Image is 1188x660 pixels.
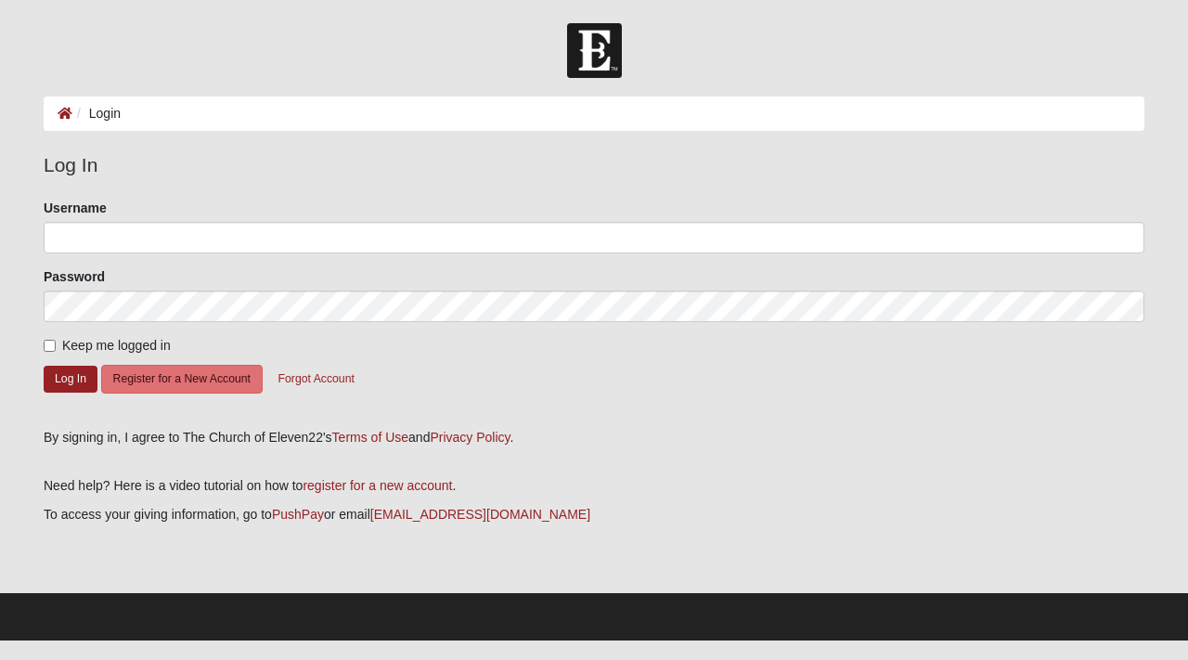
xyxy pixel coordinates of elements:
a: Terms of Use [332,430,408,445]
a: [EMAIL_ADDRESS][DOMAIN_NAME] [370,507,590,522]
button: Log In [44,366,97,393]
p: Need help? Here is a video tutorial on how to . [44,476,1144,496]
a: register for a new account [303,478,452,493]
img: Church of Eleven22 Logo [567,23,622,78]
span: Keep me logged in [62,338,171,353]
div: By signing in, I agree to The Church of Eleven22's and . [44,428,1144,447]
a: Privacy Policy [430,430,510,445]
label: Username [44,199,107,217]
input: Keep me logged in [44,340,56,352]
button: Forgot Account [266,365,367,394]
label: Password [44,267,105,286]
li: Login [72,104,121,123]
p: To access your giving information, go to or email [44,505,1144,524]
a: PushPay [272,507,324,522]
button: Register for a New Account [101,365,263,394]
legend: Log In [44,150,1144,180]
